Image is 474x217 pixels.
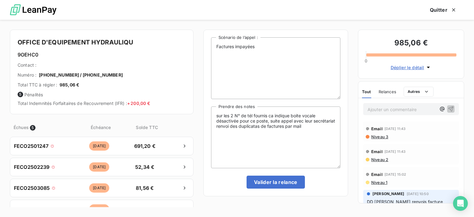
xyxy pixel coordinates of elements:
span: Déplier le détail [391,64,424,71]
span: [DATE] 15:02 [385,173,406,176]
button: Déplier le détail [389,64,434,71]
span: 52,34 € [129,163,161,171]
span: Relances [379,89,396,94]
span: [DATE] [89,204,109,214]
h3: 985,06 € [366,37,456,50]
textarea: sur les 2 N° de tél fournis ca indique boite vocale désactivée pour ce poste, suite appel avec le... [211,106,340,168]
span: [DATE] 11:43 [385,150,406,153]
span: Niveau 3 [371,134,388,139]
span: FECO2502239 [14,163,50,171]
span: [DATE] [89,162,109,172]
h4: OFFICE D'EQUIPEMENT HYDRAULIQU [18,37,186,47]
span: Niveau 1 [371,180,387,185]
span: [DATE] [89,141,109,151]
span: FECO2501247 [14,142,49,150]
span: 691,20 € [129,142,161,150]
span: Email [371,149,383,154]
span: [DATE] [89,183,109,193]
button: Autres [404,87,434,97]
span: Échues [14,124,29,131]
span: 985,06 € [60,82,79,88]
span: Échéance [72,124,130,131]
button: Quitter [422,3,464,16]
span: Solde TTC [131,124,163,131]
span: Niveau 2 [371,157,388,162]
button: Valider la relance [247,176,305,189]
h6: 9OEHC0 [18,51,186,58]
span: 79,98 € [129,205,161,213]
span: + 200,00 € [127,101,150,106]
textarea: Factures impayées [211,37,340,99]
span: Tout [362,89,371,94]
span: Total TTC à régler : [18,82,57,88]
span: [DATE] 11:43 [385,127,406,131]
span: Numéro : [18,72,36,78]
span: Email [371,126,383,131]
span: 5 [18,92,23,97]
div: Open Intercom Messenger [453,196,468,211]
span: Total Indemnités Forfaitaires de Recouvrement (IFR) : [18,101,150,106]
span: FECO2503085 [14,184,50,192]
span: [PERSON_NAME] [372,191,404,197]
span: DD [PERSON_NAME] renvois facture [367,199,443,204]
span: Email [371,172,383,177]
span: [PHONE_NUMBER] / [PHONE_NUMBER] [39,72,123,78]
span: Pénalités [18,92,186,98]
img: logo LeanPay [10,2,56,19]
span: 0 [365,58,367,63]
span: 81,56 € [129,184,161,192]
span: [DATE] 10:50 [407,192,429,196]
span: FECO2506031 [14,205,49,213]
span: 5 [30,125,35,131]
span: Contact : [18,62,36,68]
